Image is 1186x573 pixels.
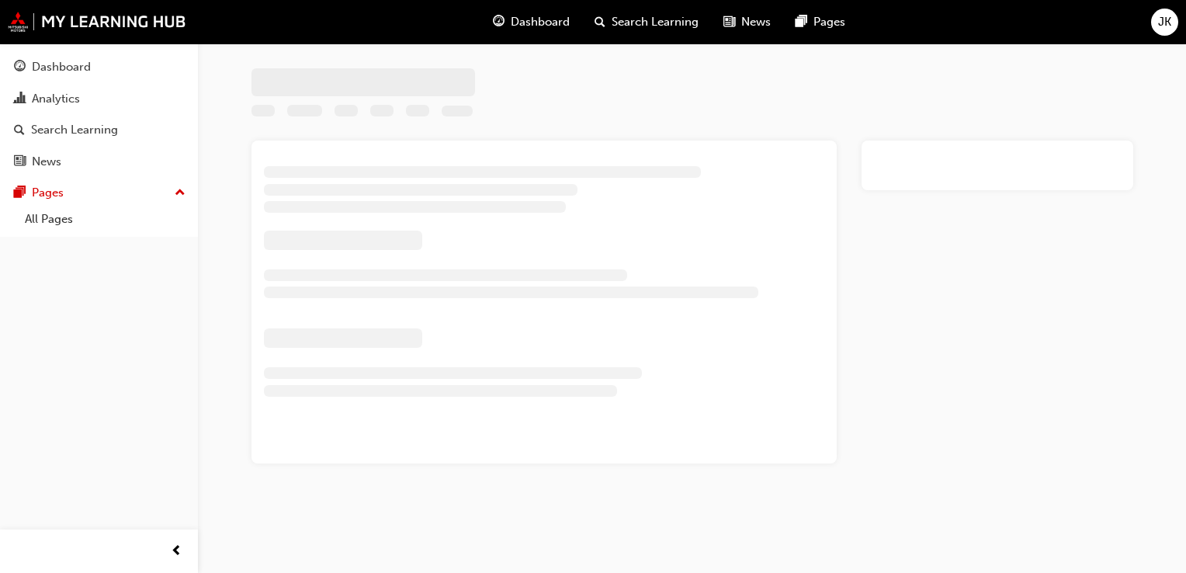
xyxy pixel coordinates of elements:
[1151,9,1178,36] button: JK
[31,121,118,139] div: Search Learning
[511,13,570,31] span: Dashboard
[595,12,605,32] span: search-icon
[32,90,80,108] div: Analytics
[741,13,771,31] span: News
[6,50,192,179] button: DashboardAnalyticsSearch LearningNews
[32,184,64,202] div: Pages
[6,85,192,113] a: Analytics
[32,153,61,171] div: News
[442,106,473,120] span: Learning resource code
[175,183,186,203] span: up-icon
[493,12,505,32] span: guage-icon
[813,13,845,31] span: Pages
[480,6,582,38] a: guage-iconDashboard
[711,6,783,38] a: news-iconNews
[32,58,91,76] div: Dashboard
[796,12,807,32] span: pages-icon
[171,542,182,561] span: prev-icon
[14,155,26,169] span: news-icon
[783,6,858,38] a: pages-iconPages
[14,92,26,106] span: chart-icon
[8,12,186,32] img: mmal
[612,13,699,31] span: Search Learning
[6,116,192,144] a: Search Learning
[6,53,192,82] a: Dashboard
[6,179,192,207] button: Pages
[723,12,735,32] span: news-icon
[6,148,192,176] a: News
[19,207,192,231] a: All Pages
[14,186,26,200] span: pages-icon
[582,6,711,38] a: search-iconSearch Learning
[1158,13,1171,31] span: JK
[14,61,26,75] span: guage-icon
[14,123,25,137] span: search-icon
